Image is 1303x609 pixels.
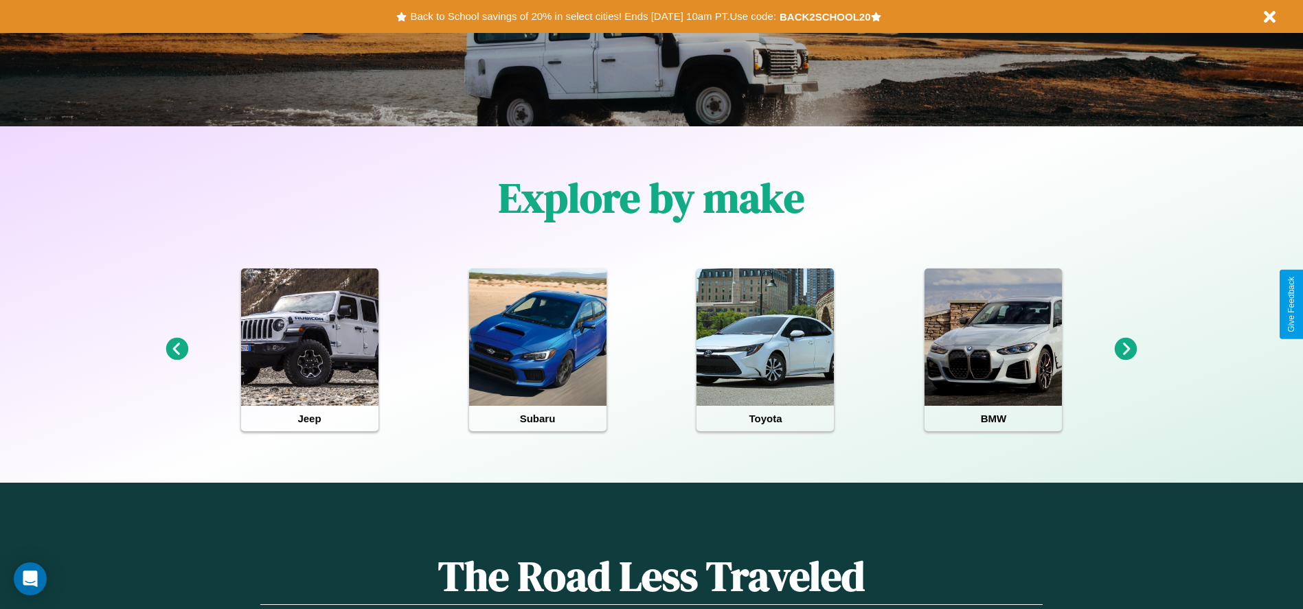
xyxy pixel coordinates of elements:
h4: Toyota [696,406,834,431]
h4: BMW [925,406,1062,431]
button: Back to School savings of 20% in select cities! Ends [DATE] 10am PT.Use code: [407,7,779,26]
b: BACK2SCHOOL20 [780,11,871,23]
div: Give Feedback [1287,277,1296,332]
h4: Subaru [469,406,607,431]
div: Open Intercom Messenger [14,562,47,595]
h1: Explore by make [499,170,804,226]
h1: The Road Less Traveled [260,548,1042,605]
h4: Jeep [241,406,378,431]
